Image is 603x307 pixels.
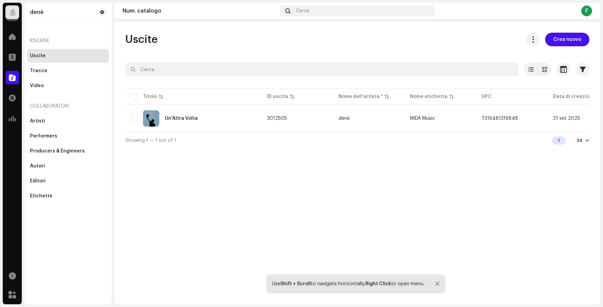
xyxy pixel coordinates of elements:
[267,116,287,121] span: 3012505
[30,68,47,74] div: Tracce
[125,63,519,76] input: Cerca
[165,116,198,121] div: Un'Altra Volta
[272,281,424,287] div: Use to navigate horizontally, to open menu.
[338,116,350,121] div: dené
[27,159,109,173] re-m-nav-item: Autori
[27,79,109,93] re-m-nav-item: Video
[581,5,592,16] div: F
[30,193,52,199] div: Etichette
[545,33,589,46] button: Crea nuovo
[410,116,435,121] span: MIDA Music
[365,281,391,286] strong: Right Click
[143,93,157,100] div: Titolo
[481,116,518,121] span: 7316481316848
[553,93,596,100] div: Data di creazione
[267,93,288,100] div: ID uscita
[30,10,44,15] div: dené
[30,53,46,59] div: Uscite
[30,148,85,154] div: Producers & Engineers
[27,64,109,78] re-m-nav-item: Tracce
[576,138,583,143] div: 24
[30,133,57,139] div: Performers
[27,144,109,158] re-m-nav-item: Producers & Engineers
[27,114,109,128] re-m-nav-item: Artisti
[27,49,109,63] re-m-nav-item: Uscite
[123,8,277,14] div: Num. catalogo
[27,98,109,114] re-a-nav-header: Collaboratori
[296,8,309,14] span: Cerca
[30,83,44,88] div: Video
[338,93,383,100] div: Nome dell'artista *
[552,136,566,145] div: 1
[27,129,109,143] re-m-nav-item: Performers
[30,163,45,169] div: Autori
[125,138,176,143] span: Showing 1 — 1 out of 1
[410,93,447,100] div: Nome etichetta
[125,33,158,46] span: Uscite
[143,110,159,127] img: 11f6662b-530a-4742-9b3d-d53333884273
[30,118,45,124] div: Artisti
[27,174,109,188] re-m-nav-item: Editori
[27,33,109,49] re-a-nav-header: Risorse
[280,281,311,286] strong: Shift + Scroll
[27,189,109,203] re-m-nav-item: Etichette
[553,33,581,46] span: Crea nuovo
[553,116,580,121] span: 21 set 2025
[338,116,399,121] span: dené
[30,178,46,184] div: Editori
